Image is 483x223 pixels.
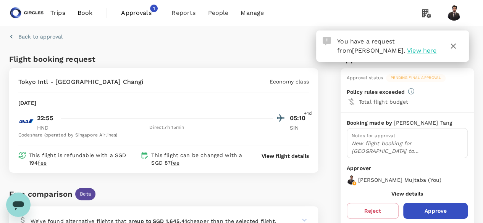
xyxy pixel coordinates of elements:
[50,8,65,18] span: Trips
[352,47,404,54] span: [PERSON_NAME]
[6,193,31,217] iframe: Button to launch messaging window
[29,151,137,167] p: This flight is refundable with a SGD 194
[18,33,63,40] p: Back to approval
[150,5,158,12] span: 1
[61,124,273,132] div: Direct , 7h 15min
[18,99,36,107] p: [DATE]
[121,8,159,18] span: Approvals
[270,78,309,85] p: Economy class
[347,175,356,184] img: avatar-688dc3ae75335.png
[347,203,399,219] button: Reject
[262,152,309,160] button: View flight details
[347,119,394,127] p: Booking made by
[391,191,423,197] button: View details
[347,74,383,82] div: Approval status
[446,5,462,21] img: Hassan Mujtaba
[18,114,34,129] img: NH
[403,203,468,219] button: Approve
[347,88,405,96] p: Policy rules exceeded
[171,8,195,18] span: Reports
[38,160,46,166] span: fee
[304,110,312,117] span: +1d
[37,114,53,123] p: 22:55
[386,75,446,80] span: Pending final approval
[290,124,309,132] p: SIN
[9,53,162,65] h6: Flight booking request
[171,160,179,166] span: fee
[75,191,95,198] span: Beta
[359,98,468,106] p: Total flight budget
[18,77,144,87] p: Tokyo Intl - [GEOGRAPHIC_DATA] Changi
[9,5,44,21] img: Circles
[352,140,463,155] p: New flight booking for [GEOGRAPHIC_DATA] to [GEOGRAPHIC_DATA] instead of [GEOGRAPHIC_DATA] to [GE...
[358,176,441,184] p: [PERSON_NAME] Mujtaba ( You )
[241,8,264,18] span: Manage
[290,114,309,123] p: 05:10
[347,164,468,172] p: Approver
[151,151,247,167] p: This flight can be changed with a SGD 87
[37,124,56,132] p: HND
[323,37,331,45] img: Approval Request
[337,38,405,54] span: You have a request from .
[9,33,63,40] button: Back to approval
[208,8,228,18] span: People
[352,133,395,138] span: Notes for approval
[407,47,436,54] span: View here
[9,188,72,200] div: Fare comparison
[18,132,309,139] div: Codeshare (operated by Singapore Airlines)
[394,119,452,127] p: [PERSON_NAME] Tang
[78,8,93,18] span: Book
